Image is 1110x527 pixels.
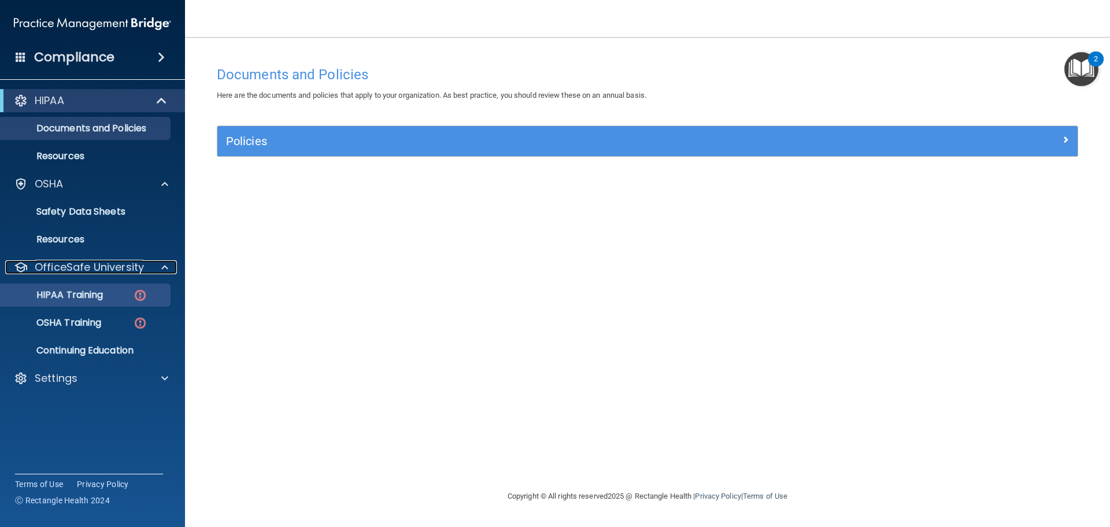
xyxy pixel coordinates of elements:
p: Resources [8,234,165,245]
p: Resources [8,150,165,162]
a: Terms of Use [15,478,63,490]
p: Safety Data Sheets [8,206,165,218]
div: Copyright © All rights reserved 2025 @ Rectangle Health | | [436,478,859,515]
div: 2 [1094,59,1098,74]
p: Settings [35,371,77,385]
a: Policies [226,132,1069,150]
p: HIPAA Training [8,289,103,301]
h5: Policies [226,135,854,148]
h4: Documents and Policies [217,67,1078,82]
a: Terms of Use [743,492,787,500]
a: Settings [14,371,168,385]
img: danger-circle.6113f641.png [133,316,147,330]
p: HIPAA [35,94,64,108]
p: Documents and Policies [8,123,165,134]
a: HIPAA [14,94,168,108]
p: OSHA Training [8,317,101,329]
span: Here are the documents and policies that apply to your organization. As best practice, you should... [217,91,646,99]
p: OfficeSafe University [35,260,144,274]
iframe: Drift Widget Chat Controller [910,445,1096,491]
a: OSHA [14,177,168,191]
img: PMB logo [14,12,171,35]
h4: Compliance [34,49,114,65]
a: Privacy Policy [77,478,129,490]
button: Open Resource Center, 2 new notifications [1064,52,1098,86]
span: Ⓒ Rectangle Health 2024 [15,495,110,506]
a: OfficeSafe University [14,260,168,274]
a: Privacy Policy [695,492,741,500]
img: danger-circle.6113f641.png [133,288,147,303]
p: OSHA [35,177,64,191]
p: Continuing Education [8,345,165,356]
